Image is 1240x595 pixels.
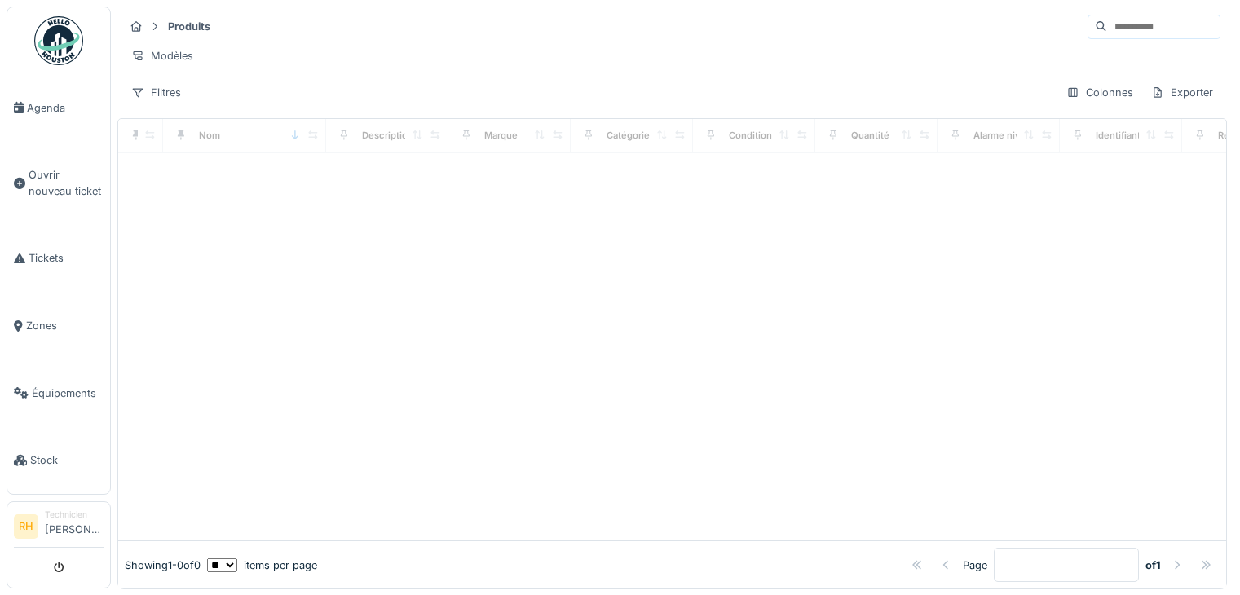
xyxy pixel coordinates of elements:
div: Quantité [851,129,889,143]
div: Showing 1 - 0 of 0 [125,558,201,573]
li: [PERSON_NAME] [45,509,104,544]
strong: of 1 [1145,558,1161,573]
div: Catégorie [607,129,650,143]
span: Équipements [32,386,104,401]
div: Conditionnement [729,129,806,143]
a: Tickets [7,225,110,293]
div: Identifiant interne [1096,129,1175,143]
span: Stock [30,452,104,468]
a: Zones [7,292,110,359]
div: Marque [484,129,518,143]
img: Badge_color-CXgf-gQk.svg [34,16,83,65]
strong: Produits [161,19,217,34]
div: Colonnes [1059,81,1141,104]
div: Alarme niveau bas [973,129,1055,143]
span: Zones [26,318,104,333]
div: items per page [207,558,317,573]
a: Équipements [7,359,110,427]
span: Ouvrir nouveau ticket [29,167,104,198]
a: Ouvrir nouveau ticket [7,142,110,225]
li: RH [14,514,38,539]
span: Tickets [29,250,104,266]
div: Description [362,129,413,143]
div: Technicien [45,509,104,521]
a: RH Technicien[PERSON_NAME] [14,509,104,548]
div: Modèles [124,44,201,68]
div: Filtres [124,81,188,104]
div: Nom [199,129,220,143]
a: Stock [7,427,110,495]
div: Page [963,558,987,573]
a: Agenda [7,74,110,142]
span: Agenda [27,100,104,116]
div: Exporter [1144,81,1220,104]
